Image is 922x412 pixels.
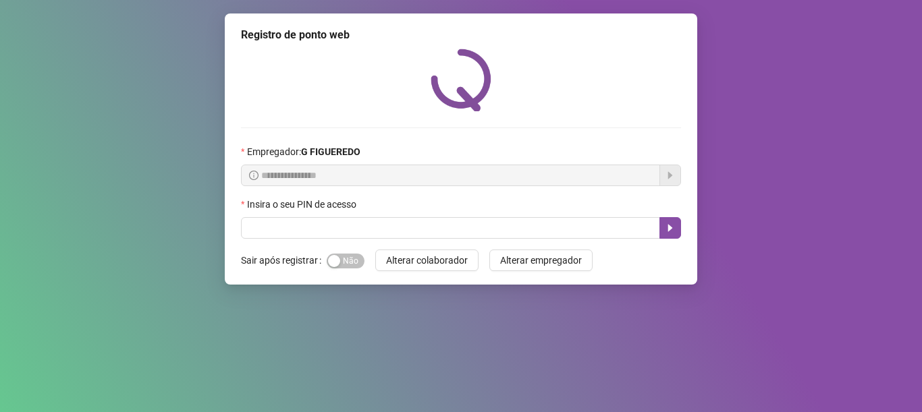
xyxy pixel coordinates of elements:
span: caret-right [665,223,676,233]
button: Alterar colaborador [375,249,479,271]
span: Empregador : [247,144,360,159]
span: Alterar empregador [500,253,582,268]
span: Alterar colaborador [386,253,468,268]
strong: G FIGUEREDO [301,146,360,157]
div: Registro de ponto web [241,27,681,43]
span: info-circle [249,171,259,180]
button: Alterar empregador [489,249,593,271]
label: Insira o seu PIN de acesso [241,197,365,212]
label: Sair após registrar [241,249,327,271]
img: QRPoint [431,49,491,111]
